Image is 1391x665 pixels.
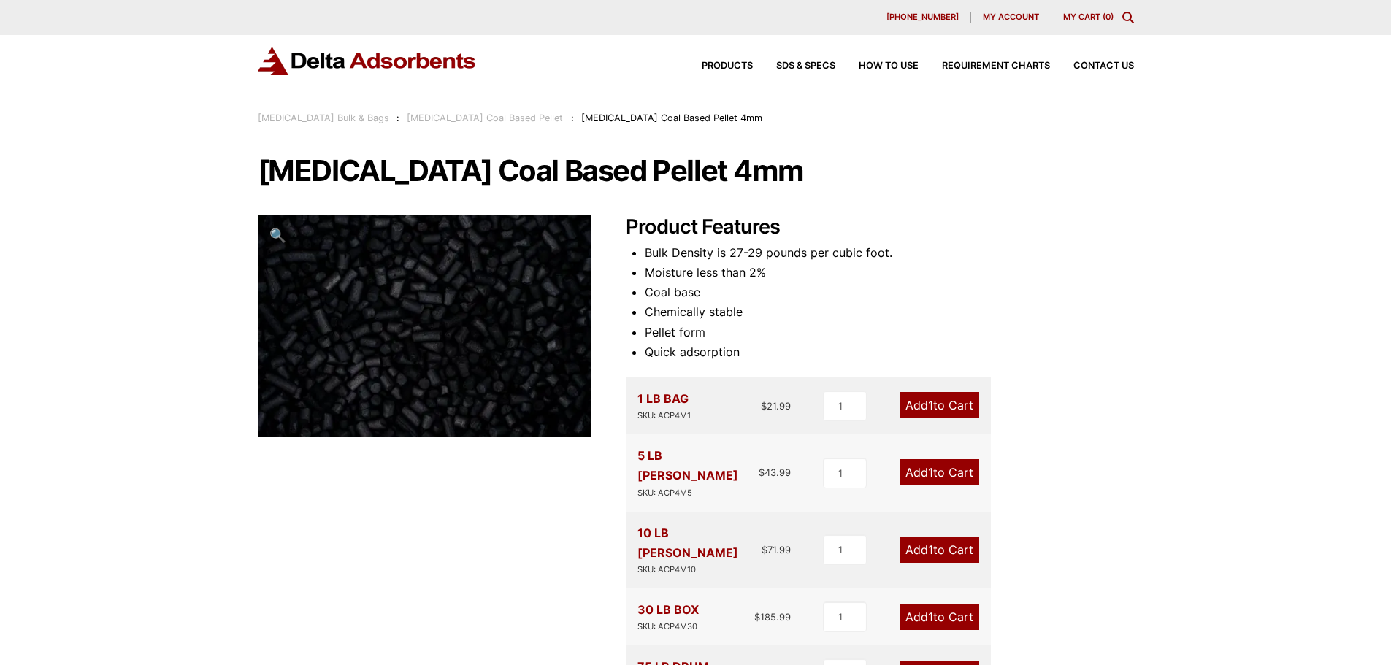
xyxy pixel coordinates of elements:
div: 5 LB [PERSON_NAME] [637,446,759,499]
div: Toggle Modal Content [1122,12,1134,23]
a: View full-screen image gallery [258,215,298,255]
a: Add1to Cart [900,537,979,563]
span: $ [754,611,760,623]
bdi: 71.99 [762,544,791,556]
a: SDS & SPECS [753,61,835,71]
li: Bulk Density is 27-29 pounds per cubic foot. [645,243,1134,263]
span: 1 [928,465,933,480]
img: Delta Adsorbents [258,47,477,75]
a: Add1to Cart [900,459,979,485]
a: Activated Carbon 4mm Pellets [258,318,591,332]
a: Add1to Cart [900,604,979,630]
li: Chemically stable [645,302,1134,322]
span: 0 [1105,12,1111,22]
a: How to Use [835,61,919,71]
div: SKU: ACP4M10 [637,563,762,577]
div: 1 LB BAG [637,389,691,423]
span: $ [761,400,767,412]
span: 1 [928,610,933,624]
a: Requirement Charts [919,61,1050,71]
a: My account [971,12,1051,23]
span: How to Use [859,61,919,71]
bdi: 21.99 [761,400,791,412]
span: : [571,112,574,123]
h2: Product Features [626,215,1134,239]
a: [PHONE_NUMBER] [875,12,971,23]
a: Products [678,61,753,71]
span: [MEDICAL_DATA] Coal Based Pellet 4mm [581,112,762,123]
h1: [MEDICAL_DATA] Coal Based Pellet 4mm [258,155,1134,186]
li: Quick adsorption [645,342,1134,362]
a: Add1to Cart [900,392,979,418]
span: Contact Us [1073,61,1134,71]
span: My account [983,13,1039,21]
span: Requirement Charts [942,61,1050,71]
span: : [396,112,399,123]
div: SKU: ACP4M30 [637,620,699,634]
li: Moisture less than 2% [645,263,1134,282]
span: 🔍 [269,227,286,243]
bdi: 185.99 [754,611,791,623]
li: Coal base [645,282,1134,302]
li: Pellet form [645,323,1134,342]
div: 30 LB BOX [637,600,699,634]
span: $ [759,466,765,478]
span: SDS & SPECS [776,61,835,71]
span: 1 [928,398,933,412]
a: [MEDICAL_DATA] Bulk & Bags [258,112,389,123]
img: Activated Carbon 4mm Pellets [258,215,591,438]
a: Contact Us [1050,61,1134,71]
div: 10 LB [PERSON_NAME] [637,523,762,577]
span: [PHONE_NUMBER] [886,13,959,21]
div: SKU: ACP4M5 [637,486,759,500]
span: 1 [928,542,933,557]
a: [MEDICAL_DATA] Coal Based Pellet [407,112,563,123]
span: Products [702,61,753,71]
div: SKU: ACP4M1 [637,409,691,423]
span: $ [762,544,767,556]
bdi: 43.99 [759,466,791,478]
a: My Cart (0) [1063,12,1114,22]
